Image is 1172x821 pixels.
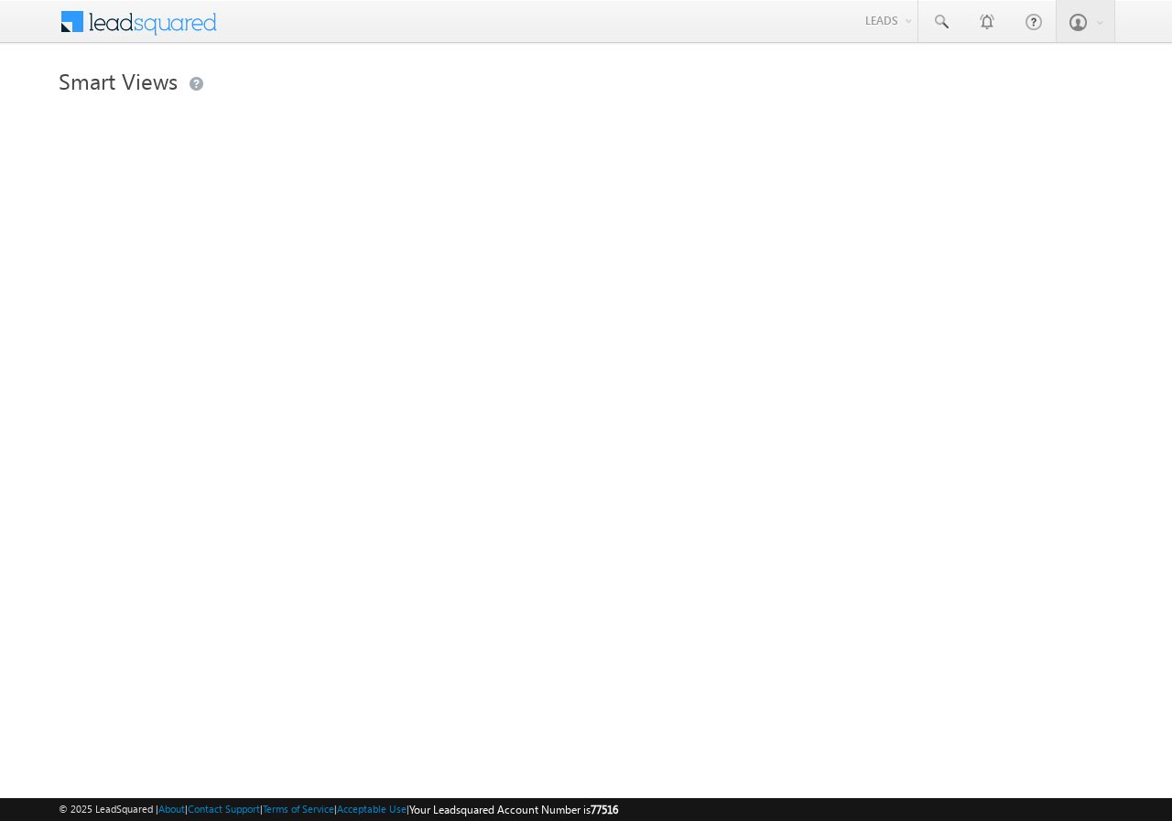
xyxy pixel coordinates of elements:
[337,803,407,815] a: Acceptable Use
[188,803,260,815] a: Contact Support
[158,803,185,815] a: About
[263,803,334,815] a: Terms of Service
[591,803,618,816] span: 77516
[59,801,618,818] span: © 2025 LeadSquared | | | | |
[59,66,178,95] span: Smart Views
[409,803,618,816] span: Your Leadsquared Account Number is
